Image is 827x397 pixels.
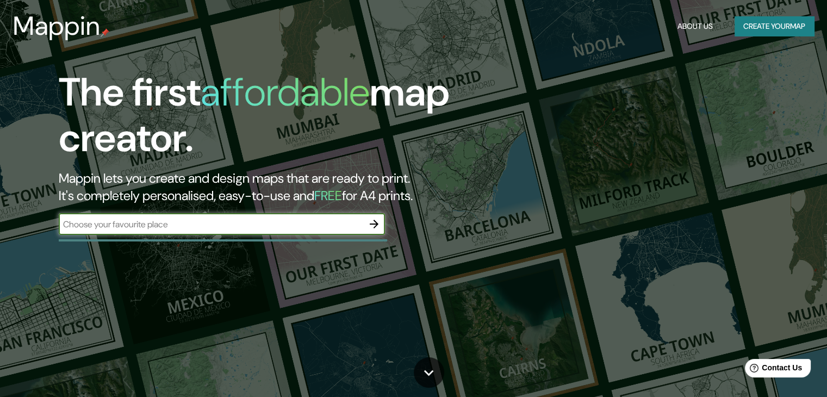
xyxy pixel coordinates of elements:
[59,70,472,170] h1: The first map creator.
[59,218,363,231] input: Choose your favourite place
[673,16,717,36] button: About Us
[735,16,814,36] button: Create yourmap
[730,355,815,385] iframe: Help widget launcher
[314,187,342,204] h5: FREE
[201,67,370,117] h1: affordable
[13,11,101,41] h3: Mappin
[101,28,109,37] img: mappin-pin
[59,170,472,204] h2: Mappin lets you create and design maps that are ready to print. It's completely personalised, eas...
